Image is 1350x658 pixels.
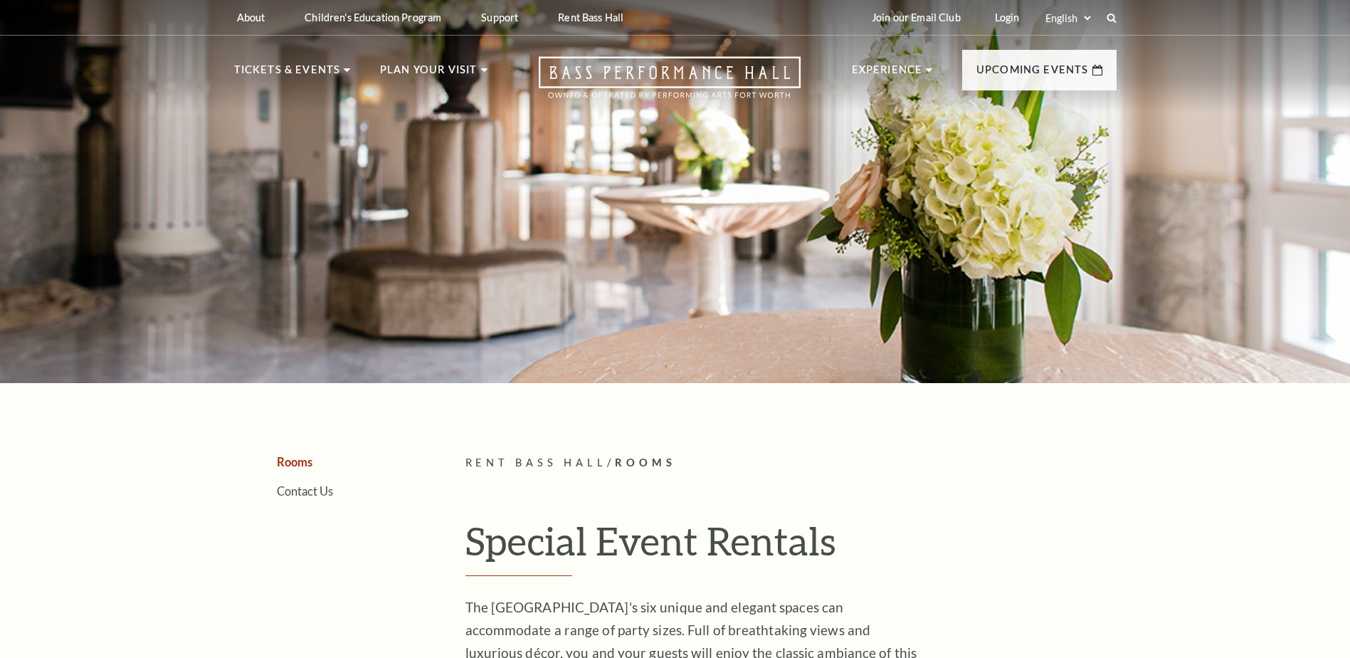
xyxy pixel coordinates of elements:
[465,518,1117,576] h1: Special Event Rentals
[380,61,478,87] p: Plan Your Visit
[277,484,333,498] a: Contact Us
[481,11,518,23] p: Support
[615,456,676,469] span: Rooms
[558,11,623,23] p: Rent Bass Hall
[465,456,608,469] span: Rent Bass Hall
[465,454,1117,472] p: /
[1043,11,1093,25] select: Select:
[237,11,265,23] p: About
[852,61,923,87] p: Experience
[976,61,1089,87] p: Upcoming Events
[277,455,312,469] a: Rooms
[305,11,441,23] p: Children's Education Program
[234,61,341,87] p: Tickets & Events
